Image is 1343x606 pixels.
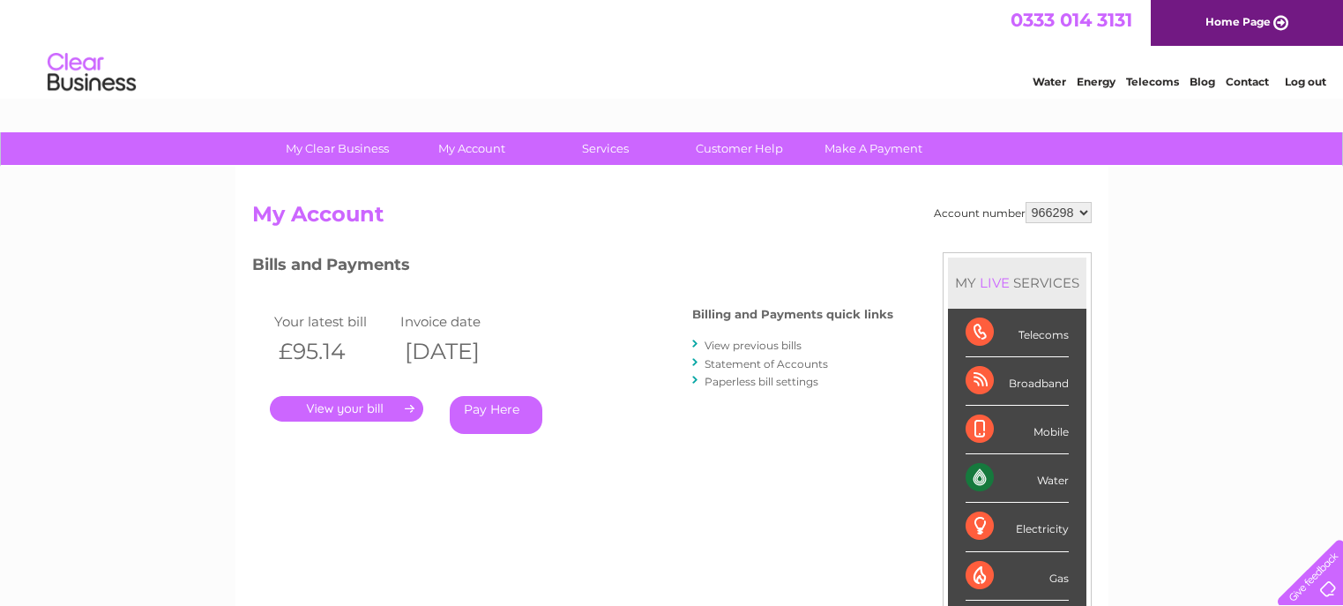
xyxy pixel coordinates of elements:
[450,396,542,434] a: Pay Here
[934,202,1092,223] div: Account number
[1077,75,1115,88] a: Energy
[966,454,1069,503] div: Water
[966,309,1069,357] div: Telecoms
[705,339,802,352] a: View previous bills
[47,46,137,100] img: logo.png
[270,396,423,422] a: .
[396,333,523,370] th: [DATE]
[396,310,523,333] td: Invoice date
[966,552,1069,601] div: Gas
[399,132,544,165] a: My Account
[270,310,397,333] td: Your latest bill
[966,503,1069,551] div: Electricity
[966,357,1069,406] div: Broadband
[1285,75,1326,88] a: Log out
[667,132,812,165] a: Customer Help
[976,274,1013,291] div: LIVE
[948,258,1086,308] div: MY SERVICES
[801,132,946,165] a: Make A Payment
[966,406,1069,454] div: Mobile
[533,132,678,165] a: Services
[705,375,818,388] a: Paperless bill settings
[1033,75,1066,88] a: Water
[1226,75,1269,88] a: Contact
[256,10,1089,86] div: Clear Business is a trading name of Verastar Limited (registered in [GEOGRAPHIC_DATA] No. 3667643...
[705,357,828,370] a: Statement of Accounts
[252,202,1092,236] h2: My Account
[1126,75,1179,88] a: Telecoms
[265,132,410,165] a: My Clear Business
[1011,9,1132,31] a: 0333 014 3131
[252,252,893,283] h3: Bills and Payments
[692,308,893,321] h4: Billing and Payments quick links
[1190,75,1215,88] a: Blog
[270,333,397,370] th: £95.14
